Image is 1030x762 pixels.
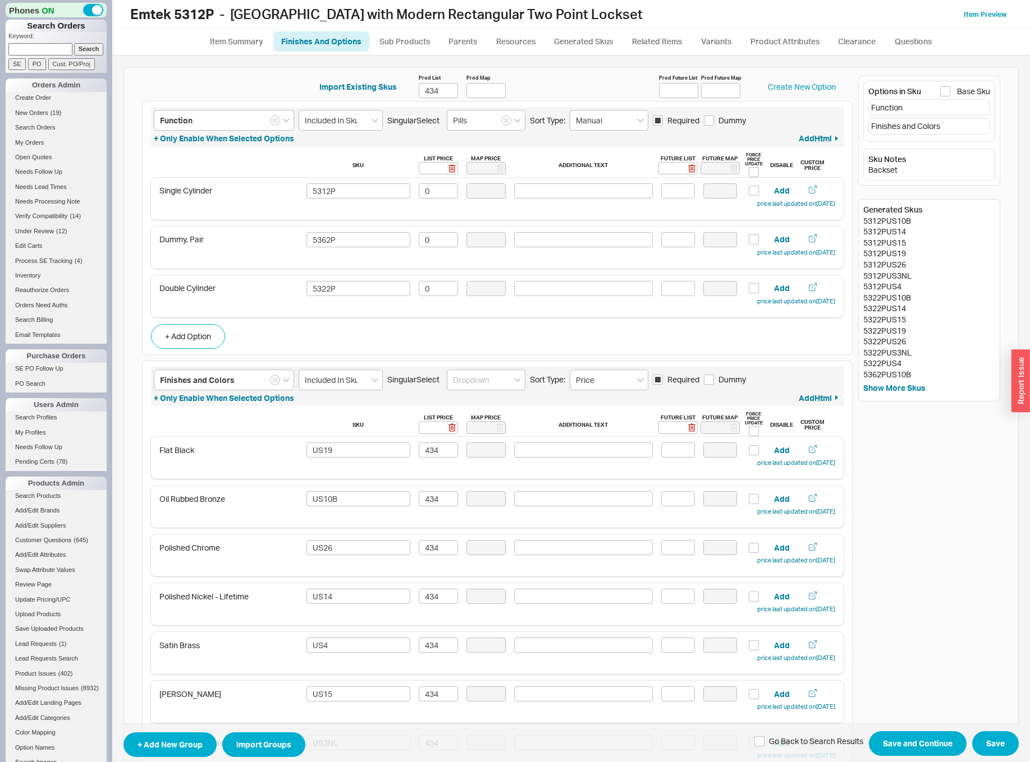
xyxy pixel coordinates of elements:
span: Import Groups [236,738,291,751]
a: My Profiles [6,427,107,438]
span: Product Issues [15,670,56,677]
span: ( 19 ) [51,109,62,116]
a: Needs Follow Up [6,166,107,178]
div: Function [871,102,903,113]
a: Resources [488,31,544,52]
input: SE [8,58,26,70]
div: Polished Chrome [159,542,220,553]
input: Go Back to Search Results [754,736,765,746]
span: Lead Requests [15,640,57,647]
a: My Orders [6,137,107,149]
div: 5322PUS26 [863,336,995,347]
button: Save [972,731,1019,756]
div: Dummy, Pair [159,234,204,245]
input: Cust. PO/Proj [48,58,95,70]
a: Inventory [6,270,107,281]
div: Purchase Orders [6,349,107,363]
div: List Price [419,155,458,161]
a: Upload Products [6,608,107,620]
span: Under Review [15,228,54,234]
div: 5322PUS14 [863,303,995,314]
a: Swap Attribute Values [6,564,107,576]
svg: open menu [372,378,378,382]
button: AddHtml [799,133,841,144]
div: 5322PUS15 [863,314,995,325]
input: 0 [419,540,458,555]
a: Finishes And Options [273,31,369,52]
button: Add [774,640,790,651]
input: Select sort type [570,370,648,390]
button: Save and Continue [869,731,967,756]
div: Finishes and Colors [871,121,940,132]
div: price last updated on [DATE] [757,556,835,565]
a: Needs Processing Note [6,196,107,207]
a: Product Issues(402) [6,668,107,680]
input: Prod Future Map [701,83,740,98]
span: Save [986,737,1005,750]
span: Needs Follow Up [15,168,62,175]
a: Generated Skus [546,31,621,52]
span: Singular Select [387,115,442,126]
span: Save and Continue [883,737,953,750]
h6: Additional Text [559,162,608,168]
a: Add/Edit Landing Pages [6,697,107,709]
h6: Sku [353,422,364,427]
h6: Disable [770,422,793,427]
a: Orders Need Auths [6,299,107,311]
button: + Only Enable When Selected Options [154,133,294,144]
svg: open menu [283,378,290,382]
svg: open menu [514,378,521,382]
div: Single Cylinder [159,185,212,196]
div: price last updated on [DATE] [757,297,835,306]
span: + Add New Group [138,738,203,751]
span: ( 12 ) [56,228,67,234]
span: Required [667,374,699,385]
div: Force Price Update [745,412,763,425]
a: Parents [441,31,486,52]
div: List Price [419,414,458,420]
p: Keyword: [8,32,107,43]
div: Future List [658,414,698,420]
a: Item Preview [964,10,1006,19]
span: ON [42,4,54,16]
h6: Additional Text [559,422,608,427]
button: Add [774,689,790,700]
span: Sort Type: [530,374,565,385]
a: Color Mapping [6,727,107,738]
span: Prod List [419,73,458,83]
div: Users Admin [6,398,107,412]
div: 5322PUS10B [863,292,995,303]
div: price last updated on [DATE] [757,459,835,467]
a: Missing Product Issues(8932) [6,682,107,694]
span: Prod Map [466,73,506,83]
span: Prod Future List [659,73,698,83]
a: Email Templates [6,329,107,341]
div: 5322PUS4 [863,358,995,369]
div: Options in Sku [868,86,921,97]
div: 5312PUS3NL [863,270,995,281]
span: ( 1 ) [59,640,66,647]
span: ( 78 ) [57,458,68,465]
button: Add [774,234,790,245]
button: + Only Enable When Selected Options [154,392,294,404]
input: Search [74,43,104,55]
div: Single CylinderAddprice last updated on[DATE] [151,178,844,220]
svg: open menu [637,378,644,382]
input: Required [653,375,663,385]
a: Product Attributes [742,31,828,52]
button: AddHtml [799,392,841,404]
a: New Orders(19) [6,107,107,119]
div: Oil Rubbed Bronze [159,493,225,505]
a: Search Orders [6,122,107,133]
a: Edit Carts [6,240,107,252]
button: Add [774,185,790,196]
span: [GEOGRAPHIC_DATA] with Modern Rectangular Two Point Lockset [230,6,643,22]
div: Products Admin [6,477,107,490]
a: Process SE Tracking(4) [6,255,107,267]
svg: open menu [514,118,521,123]
input: Prod Future List [659,83,698,98]
input: Sku Type [299,370,383,390]
div: 5322PUS3NL [863,347,995,358]
div: price last updated on [DATE] [757,248,835,257]
span: ( 402 ) [58,670,73,677]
